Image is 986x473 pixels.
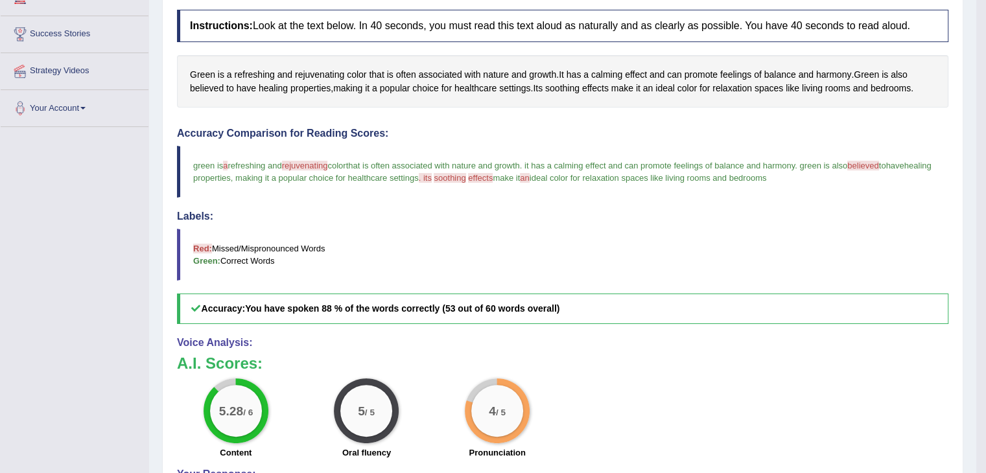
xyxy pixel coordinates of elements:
span: Click to see word definition [655,82,675,95]
span: Click to see word definition [816,68,851,82]
span: , [231,173,233,183]
span: Click to see word definition [583,68,589,82]
span: Click to see word definition [802,82,823,95]
span: Click to see word definition [611,82,633,95]
div: . . , . . [177,55,948,108]
span: Click to see word definition [372,82,377,95]
span: Click to see word definition [582,82,609,95]
span: make it [493,173,520,183]
span: healing properties [193,161,933,183]
span: Click to see word definition [365,82,370,95]
span: it has a calming effect and can promote feelings of balance and harmony [524,161,795,170]
h4: Labels: [177,211,948,222]
span: rejuvenating [282,161,328,170]
span: a [223,161,228,170]
span: Click to see word definition [891,68,908,82]
span: Click to see word definition [764,68,796,82]
span: Click to see word definition [852,82,867,95]
label: Pronunciation [469,446,525,459]
label: Oral fluency [342,446,391,459]
span: Click to see word definition [786,82,799,95]
label: Content [220,446,252,459]
span: Click to see word definition [259,82,288,95]
span: Click to see word definition [825,82,851,95]
blockquote: Missed/Mispronounced Words Correct Words [177,229,948,281]
h4: Accuracy Comparison for Reading Scores: [177,128,948,139]
span: Click to see word definition [667,68,682,82]
span: Click to see word definition [380,82,410,95]
span: Click to see word definition [871,82,911,95]
span: Click to see word definition [720,68,751,82]
span: Click to see word definition [529,68,556,82]
span: Click to see word definition [754,68,762,82]
h5: Accuracy: [177,294,948,324]
h4: Look at the text below. In 40 seconds, you must read this text aloud as naturally and as clearly ... [177,10,948,42]
span: Click to see word definition [699,82,710,95]
span: Click to see word definition [591,68,622,82]
span: effects [468,173,493,183]
span: believed [847,161,878,170]
span: Click to see word definition [636,82,640,95]
span: Click to see word definition [567,68,581,82]
span: Click to see word definition [235,68,275,82]
span: Click to see word definition [290,82,331,95]
span: Click to see word definition [533,82,543,95]
span: Click to see word definition [190,68,215,82]
small: / 5 [496,408,506,417]
big: 4 [489,404,496,418]
span: Click to see word definition [755,82,783,95]
span: Click to see word definition [559,68,564,82]
big: 5.28 [219,404,243,418]
span: Click to see word definition [464,68,480,82]
span: . [795,161,797,170]
span: Click to see word definition [643,82,653,95]
span: . its [419,173,432,183]
a: Success Stories [1,16,148,49]
span: have [886,161,904,170]
span: color [327,161,346,170]
b: A.I. Scores: [177,354,263,372]
span: ideal color for relaxation spaces like living rooms and bedrooms [530,173,767,183]
span: Click to see word definition [419,68,462,82]
span: Click to see word definition [882,68,888,82]
a: Strategy Videos [1,53,148,86]
span: Click to see word definition [799,68,814,82]
span: Click to see word definition [545,82,580,95]
span: green is also [799,161,847,170]
span: Click to see word definition [854,68,879,82]
span: Click to see word definition [685,68,718,82]
h4: Voice Analysis: [177,337,948,349]
span: Click to see word definition [227,68,232,82]
b: You have spoken 88 % of the words correctly (53 out of 60 words overall) [245,303,559,314]
span: Click to see word definition [712,82,752,95]
span: Click to see word definition [650,68,664,82]
span: Click to see word definition [454,82,497,95]
b: Red: [193,244,212,253]
span: Click to see word definition [347,68,366,82]
span: refreshing and [228,161,281,170]
span: Click to see word definition [237,82,256,95]
span: an [520,173,529,183]
span: that is often associated with nature and growth [346,161,520,170]
span: to [879,161,886,170]
span: Click to see word definition [412,82,438,95]
span: . [520,161,522,170]
span: Click to see word definition [295,68,344,82]
span: making it a popular choice for healthcare settings [235,173,419,183]
big: 5 [358,404,366,418]
span: Click to see word definition [511,68,526,82]
span: Click to see word definition [333,82,362,95]
span: Click to see word definition [396,68,416,82]
span: Click to see word definition [190,82,224,95]
span: Click to see word definition [499,82,530,95]
span: Click to see word definition [226,82,234,95]
span: Click to see word definition [218,68,224,82]
b: Green: [193,256,220,266]
b: Instructions: [190,20,253,31]
span: Click to see word definition [483,68,509,82]
span: Click to see word definition [441,82,452,95]
span: Click to see word definition [277,68,292,82]
span: Click to see word definition [369,68,384,82]
span: Click to see word definition [677,82,697,95]
small: / 5 [365,408,375,417]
